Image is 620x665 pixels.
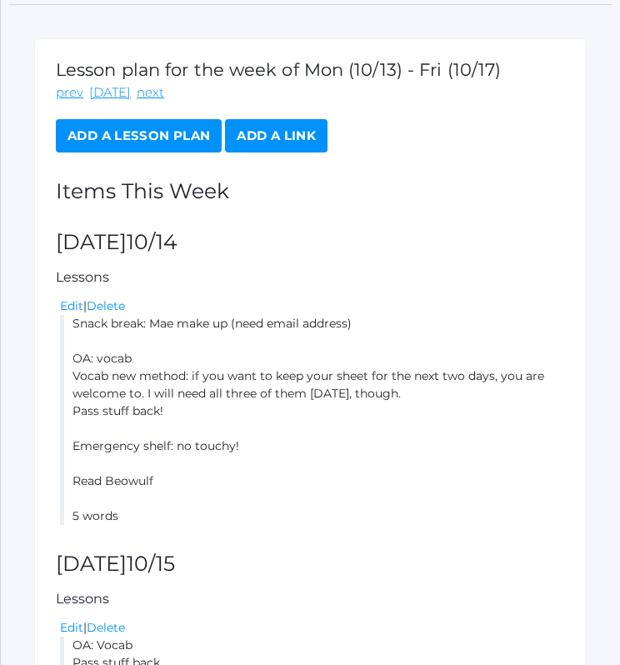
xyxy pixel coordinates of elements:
h2: [DATE] [56,231,565,254]
div: | [60,619,565,637]
span: 10/15 [127,551,175,576]
span: 10/14 [127,229,177,254]
a: next [137,83,164,102]
h1: Lesson plan for the week of Mon (10/13) - Fri (10/17) [56,60,565,79]
a: Add a Link [225,119,327,152]
a: prev [56,83,83,102]
a: Delete [87,298,125,313]
a: Delete [87,620,125,635]
h2: Items This Week [56,180,565,203]
a: [DATE] [89,83,131,102]
h2: [DATE] [56,552,565,576]
a: Add a Lesson Plan [56,119,222,152]
h5: Lessons [56,270,565,285]
a: Edit [60,298,83,313]
a: Edit [60,620,83,635]
h5: Lessons [56,592,565,607]
li: Snack break: Mae make up (need email address) OA: vocab Vocab new method: if you want to keep you... [60,315,565,525]
div: | [60,297,565,315]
